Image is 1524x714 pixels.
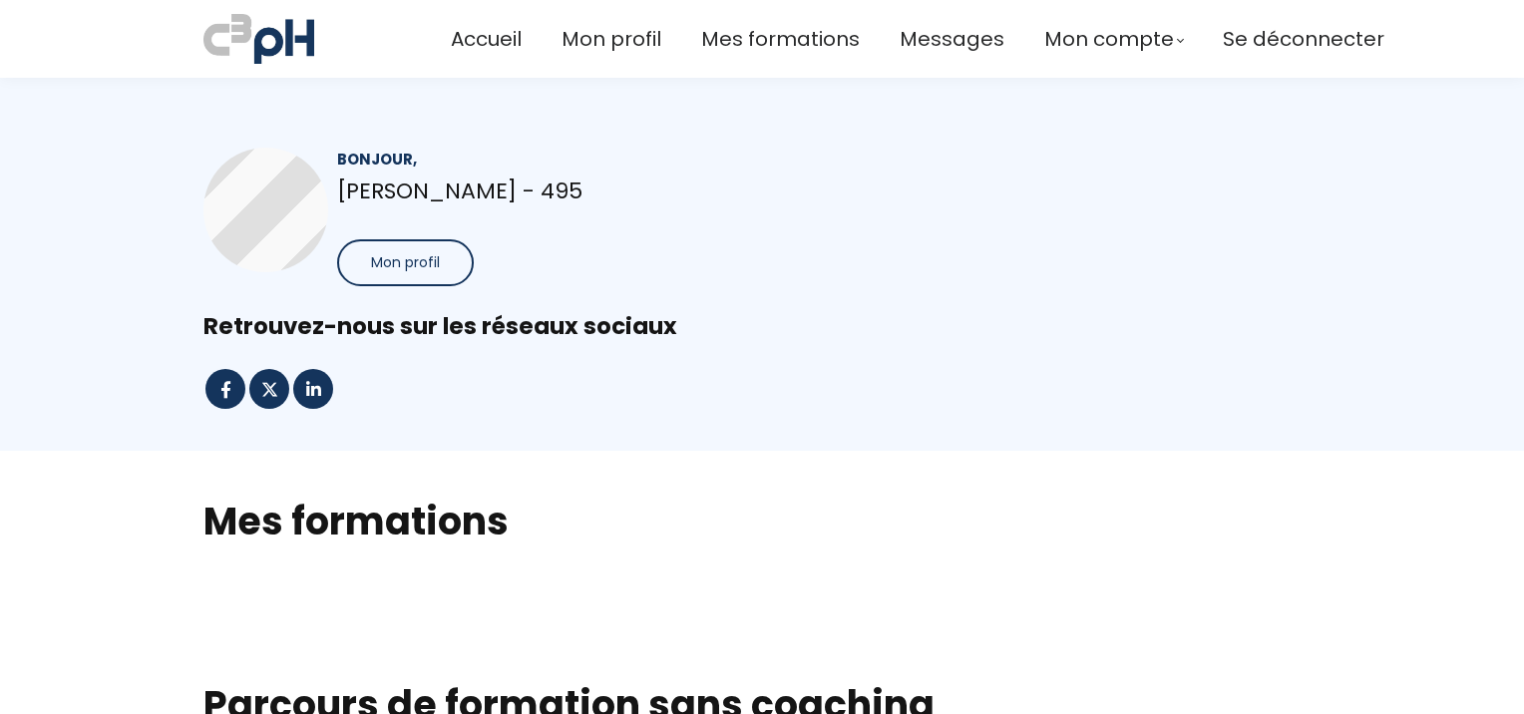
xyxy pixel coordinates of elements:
button: Mon profil [337,239,474,286]
a: Accueil [451,23,522,56]
h2: Mes formations [203,496,1321,546]
span: Mon compte [1044,23,1174,56]
div: Bonjour, [337,148,728,171]
div: Retrouvez-nous sur les réseaux sociaux [203,311,1321,342]
img: a70bc7685e0efc0bd0b04b3506828469.jpeg [203,10,314,68]
a: Mes formations [701,23,860,56]
span: Mon profil [371,252,440,273]
a: Mon profil [562,23,661,56]
a: Messages [900,23,1004,56]
a: Se déconnecter [1223,23,1384,56]
p: [PERSON_NAME] - 495 [337,174,728,208]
